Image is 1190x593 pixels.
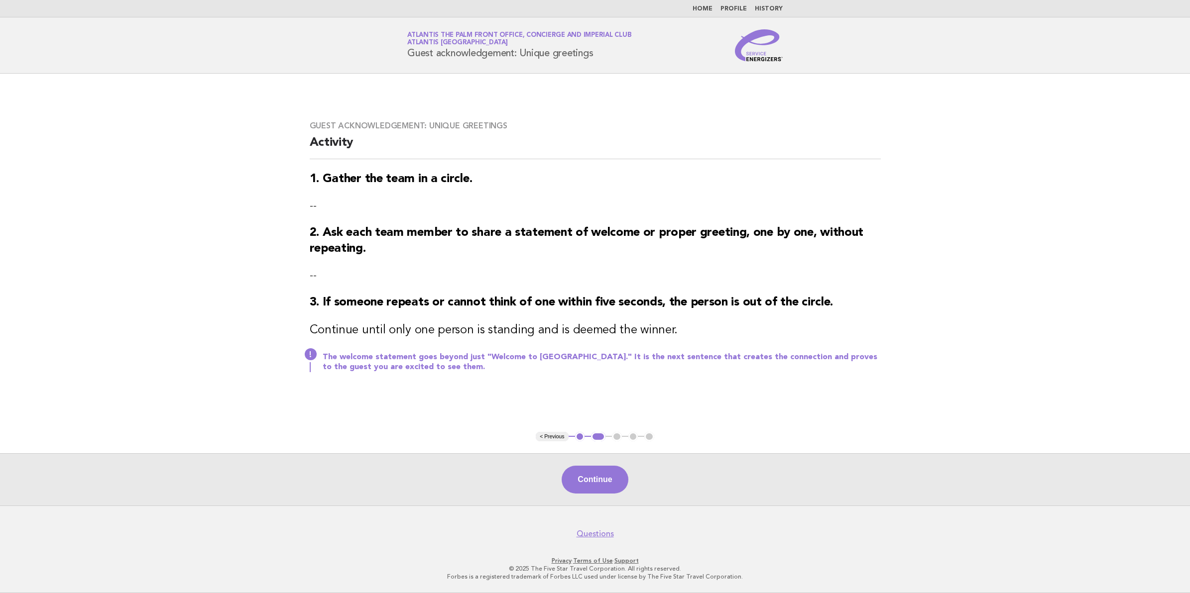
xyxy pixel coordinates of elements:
[310,199,881,213] p: --
[290,557,900,565] p: · ·
[407,32,631,46] a: Atlantis The Palm Front Office, Concierge and Imperial ClubAtlantis [GEOGRAPHIC_DATA]
[310,173,473,185] strong: 1. Gather the team in a circle.
[562,466,628,494] button: Continue
[407,40,508,46] span: Atlantis [GEOGRAPHIC_DATA]
[755,6,783,12] a: History
[310,121,881,131] h3: Guest acknowledgement: Unique greetings
[310,269,881,283] p: --
[310,227,864,255] strong: 2. Ask each team member to share a statement of welcome or proper greeting, one by one, without r...
[310,135,881,159] h2: Activity
[614,557,639,564] a: Support
[310,322,881,338] h3: Continue until only one person is standing and is deemed the winner.
[720,6,747,12] a: Profile
[536,432,568,442] button: < Previous
[693,6,713,12] a: Home
[575,432,585,442] button: 1
[407,32,631,58] h1: Guest acknowledgement: Unique greetings
[290,565,900,573] p: © 2025 The Five Star Travel Corporation. All rights reserved.
[573,557,613,564] a: Terms of Use
[552,557,572,564] a: Privacy
[323,352,881,372] p: The welcome statement goes beyond just "Welcome to [GEOGRAPHIC_DATA]." It is the next sentence th...
[735,29,783,61] img: Service Energizers
[591,432,605,442] button: 2
[310,296,833,308] strong: 3. If someone repeats or cannot think of one within five seconds, the person is out of the circle.
[290,573,900,581] p: Forbes is a registered trademark of Forbes LLC used under license by The Five Star Travel Corpora...
[577,529,614,539] a: Questions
